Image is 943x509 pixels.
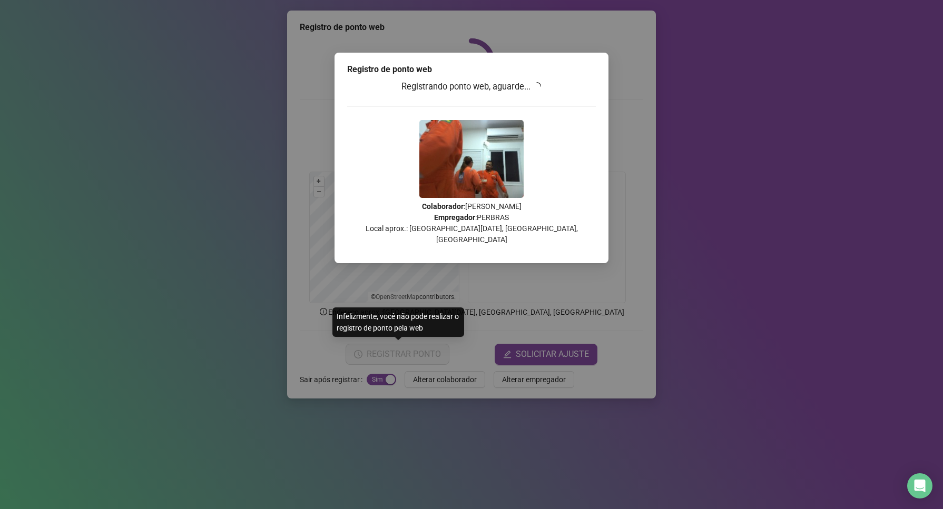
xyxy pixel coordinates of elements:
[533,82,541,91] span: loading
[347,63,596,76] div: Registro de ponto web
[419,120,524,198] img: 9k=
[347,201,596,245] p: : [PERSON_NAME] : PERBRAS Local aprox.: [GEOGRAPHIC_DATA][DATE], [GEOGRAPHIC_DATA], [GEOGRAPHIC_D...
[347,80,596,94] h3: Registrando ponto web, aguarde...
[434,213,475,222] strong: Empregador
[907,473,932,498] div: Open Intercom Messenger
[422,202,464,211] strong: Colaborador
[332,307,464,337] div: Infelizmente, você não pode realizar o registro de ponto pela web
